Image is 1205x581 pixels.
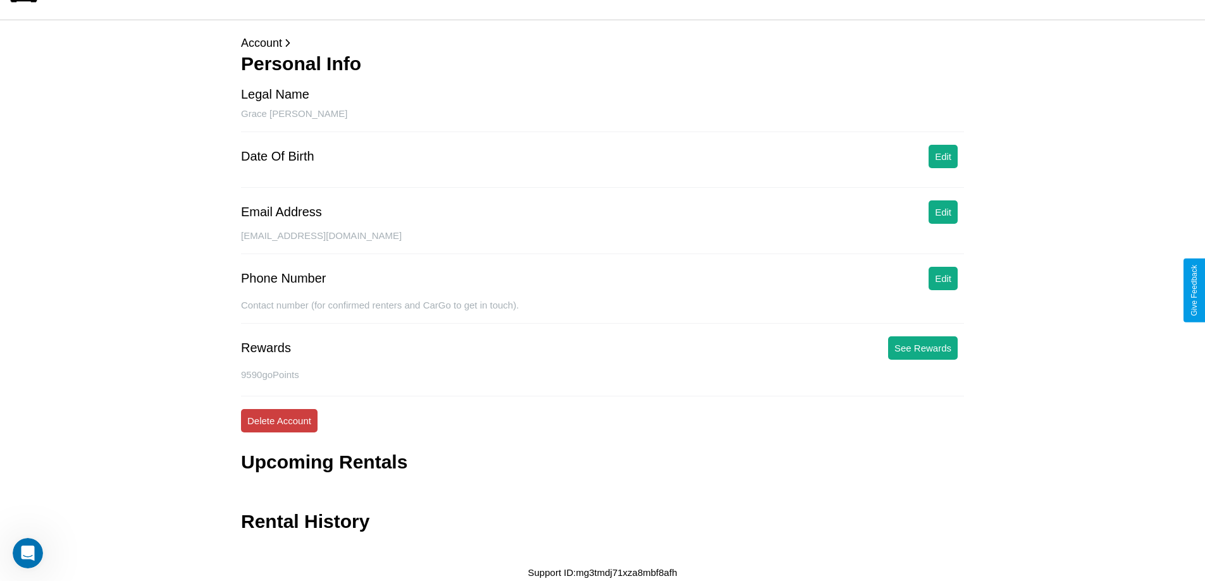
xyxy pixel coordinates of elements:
[241,451,407,473] h3: Upcoming Rentals
[241,366,964,383] p: 9590 goPoints
[241,33,964,53] p: Account
[241,149,314,164] div: Date Of Birth
[241,53,964,75] h3: Personal Info
[929,267,958,290] button: Edit
[888,336,958,360] button: See Rewards
[241,108,964,132] div: Grace [PERSON_NAME]
[241,341,291,355] div: Rewards
[929,200,958,224] button: Edit
[1190,265,1199,316] div: Give Feedback
[929,145,958,168] button: Edit
[241,271,326,286] div: Phone Number
[241,409,318,432] button: Delete Account
[241,87,309,102] div: Legal Name
[528,564,677,581] p: Support ID: mg3tmdj71xza8mbf8afh
[241,230,964,254] div: [EMAIL_ADDRESS][DOMAIN_NAME]
[241,511,369,532] h3: Rental History
[13,538,43,568] iframe: Intercom live chat
[241,205,322,219] div: Email Address
[241,300,964,324] div: Contact number (for confirmed renters and CarGo to get in touch).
